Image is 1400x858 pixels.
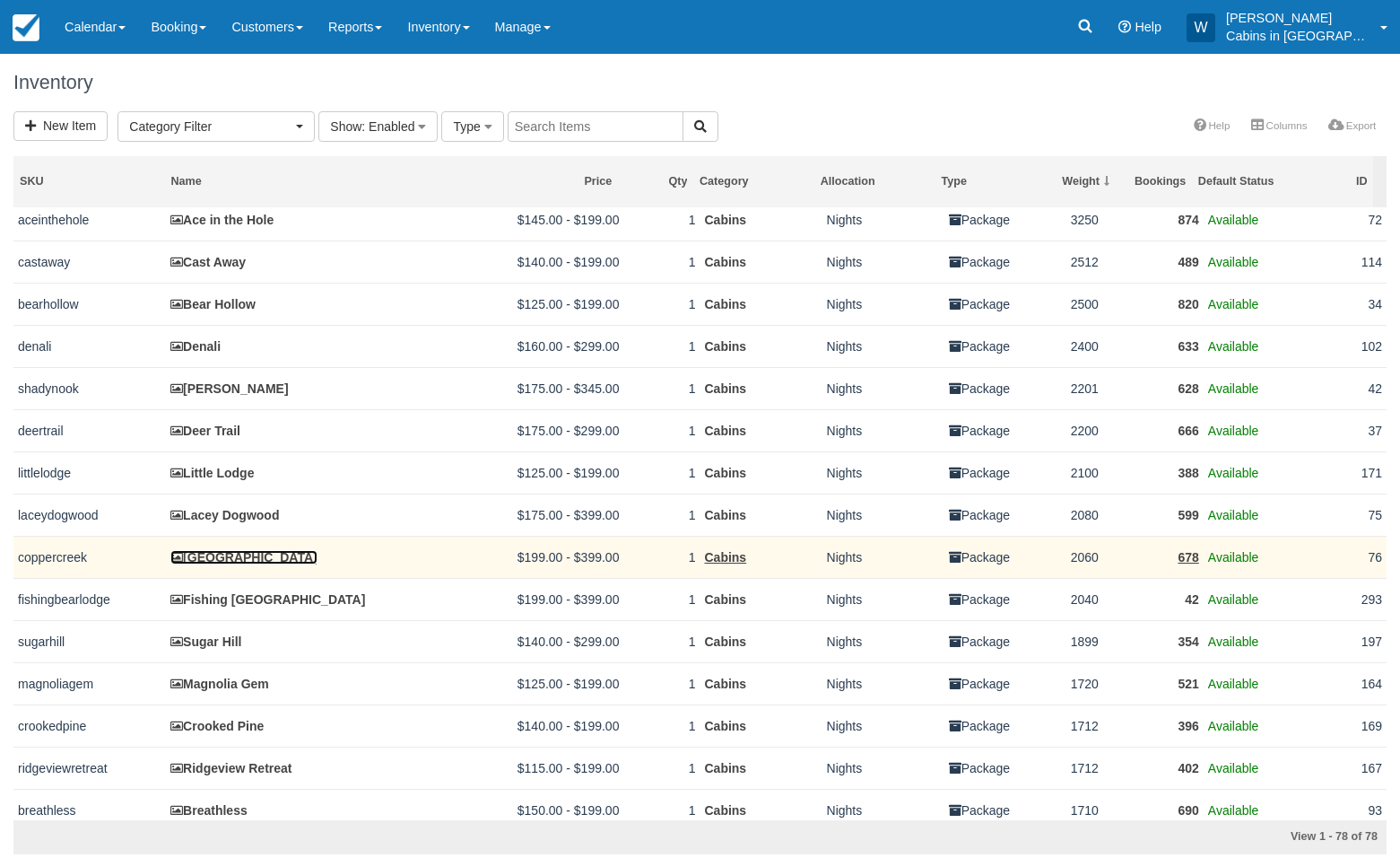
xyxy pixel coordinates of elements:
td: 678 [1127,536,1204,578]
span: Available [1208,592,1259,607]
td: 197 [1310,620,1387,662]
a: 874 [1178,213,1198,227]
a: Cabins [704,466,746,480]
a: 599 [1178,508,1198,522]
td: Nights [822,536,944,578]
td: coppercreek [13,536,166,578]
td: 1 [623,789,700,831]
td: 1 [623,451,700,494]
td: 1 [623,747,700,789]
td: Crooked Pine [166,705,471,747]
td: Nights [822,451,944,494]
td: Magnolia Gem [166,662,471,705]
button: Category Filter [117,111,315,142]
td: 1 [623,367,700,409]
td: 2080 [1066,494,1127,536]
a: Sugar Hill [170,635,241,649]
td: Available [1204,620,1310,662]
a: 388 [1178,466,1198,480]
a: Fishing [GEOGRAPHIC_DATA] [170,592,365,607]
td: 354 [1127,620,1204,662]
td: Nights [822,409,944,451]
td: Cabins [700,241,822,283]
td: 2060 [1066,536,1127,578]
a: Cabins [704,381,746,396]
td: 1 [623,705,700,747]
span: Show [330,119,361,134]
td: 72 [1310,198,1387,241]
td: Little Lodge [166,451,471,494]
a: Denali [170,339,221,354]
td: Available [1204,241,1310,283]
td: Denali [166,325,471,367]
td: Cabins [700,283,822,325]
td: Package [944,494,1066,536]
a: Little Lodge [170,466,254,480]
span: : Enabled [361,119,414,134]
td: Nights [822,747,944,789]
td: Cast Away [166,241,471,283]
td: 2100 [1066,451,1127,494]
td: Package [944,451,1066,494]
td: $175.00 - $299.00 [471,409,623,451]
a: Cabins [704,550,746,565]
div: Price [473,174,612,189]
td: Available [1204,705,1310,747]
a: 402 [1178,761,1198,775]
span: Available [1208,381,1259,396]
td: Package [944,620,1066,662]
td: 93 [1310,789,1387,831]
p: Cabins in [GEOGRAPHIC_DATA] [1226,27,1370,45]
td: $125.00 - $199.00 [471,662,623,705]
td: Cabins [700,451,822,494]
td: crookedpine [13,705,166,747]
h1: Inventory [13,72,1387,93]
span: Available [1208,339,1259,354]
a: 820 [1178,297,1198,311]
td: 293 [1310,578,1387,620]
td: 164 [1310,662,1387,705]
td: $140.00 - $299.00 [471,620,623,662]
td: $140.00 - $199.00 [471,241,623,283]
td: 1 [623,536,700,578]
div: Allocation [821,174,929,189]
span: Type [453,119,480,134]
a: 633 [1178,339,1198,354]
a: Cabins [704,761,746,775]
td: Available [1204,747,1310,789]
td: 690 [1127,789,1204,831]
td: Package [944,283,1066,325]
td: $125.00 - $199.00 [471,451,623,494]
span: Available [1208,677,1259,691]
td: Cabins [700,789,822,831]
span: Category Filter [129,118,291,136]
a: 521 [1178,677,1198,691]
td: Cabins [700,409,822,451]
a: Cabins [704,339,746,354]
td: Nights [822,662,944,705]
td: $160.00 - $299.00 [471,325,623,367]
td: $175.00 - $345.00 [471,367,623,409]
td: Copper Creek [166,536,471,578]
td: Available [1204,536,1310,578]
span: Available [1208,424,1259,438]
td: Breathless [166,789,471,831]
a: 354 [1178,635,1198,649]
td: $175.00 - $399.00 [471,494,623,536]
td: 820 [1127,283,1204,325]
td: Nights [822,241,944,283]
td: 628 [1127,367,1204,409]
td: Nights [822,325,944,367]
td: 1899 [1066,620,1127,662]
a: 678 [1178,550,1198,565]
td: 1 [623,620,700,662]
a: New Item [13,111,108,141]
td: Package [944,198,1066,241]
td: 1720 [1066,662,1127,705]
td: Ace in the Hole [166,198,471,241]
td: Sugar Hill [166,620,471,662]
a: 42 [1185,592,1199,607]
button: Show: Enabled [318,111,438,142]
a: Cabins [704,719,746,733]
td: Package [944,662,1066,705]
